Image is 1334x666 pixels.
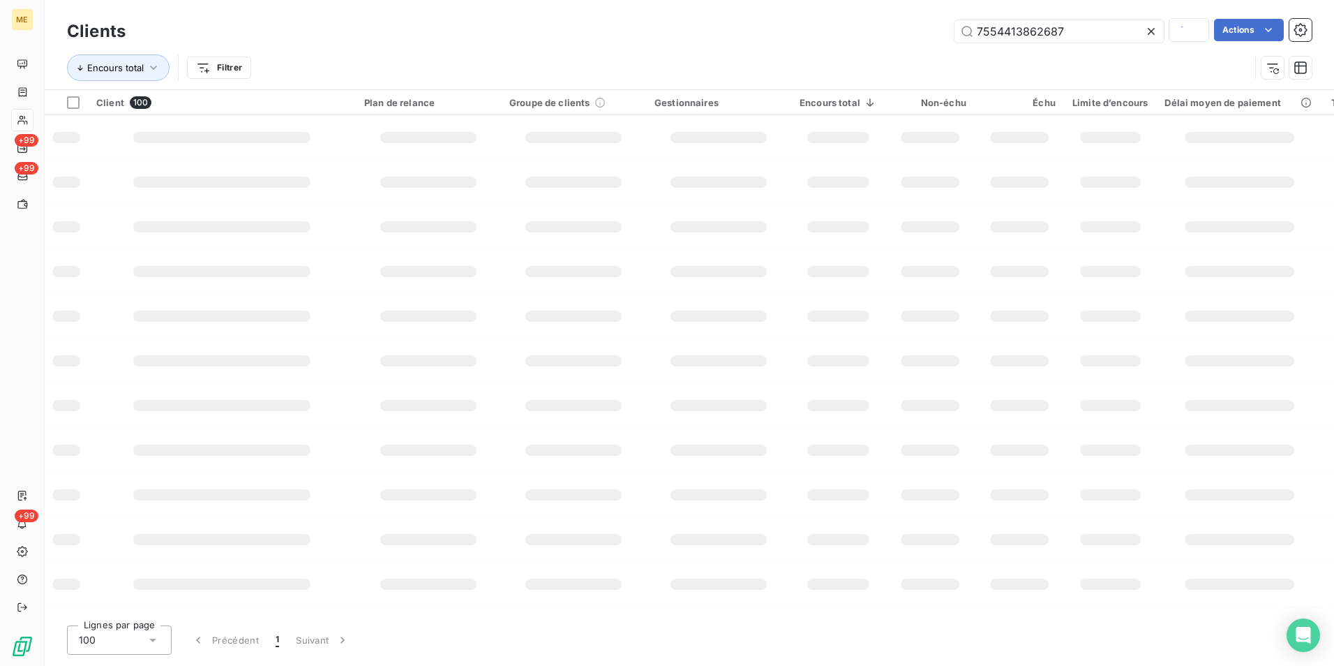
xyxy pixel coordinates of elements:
[15,162,38,175] span: +99
[130,96,151,109] span: 100
[67,19,126,44] h3: Clients
[954,20,1164,43] input: Rechercher
[11,635,33,658] img: Logo LeanPay
[1214,19,1284,41] button: Actions
[894,97,966,108] div: Non-échu
[364,97,493,108] div: Plan de relance
[79,633,96,647] span: 100
[11,8,33,31] div: ME
[267,626,287,655] button: 1
[983,97,1056,108] div: Échu
[15,510,38,522] span: +99
[87,62,144,73] span: Encours total
[1072,97,1148,108] div: Limite d’encours
[1164,97,1314,108] div: Délai moyen de paiement
[96,97,124,108] span: Client
[509,97,590,108] span: Groupe de clients
[276,633,279,647] span: 1
[67,54,170,81] button: Encours total
[15,134,38,147] span: +99
[800,97,877,108] div: Encours total
[183,626,267,655] button: Précédent
[187,57,251,79] button: Filtrer
[654,97,783,108] div: Gestionnaires
[287,626,358,655] button: Suivant
[1287,619,1320,652] div: Open Intercom Messenger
